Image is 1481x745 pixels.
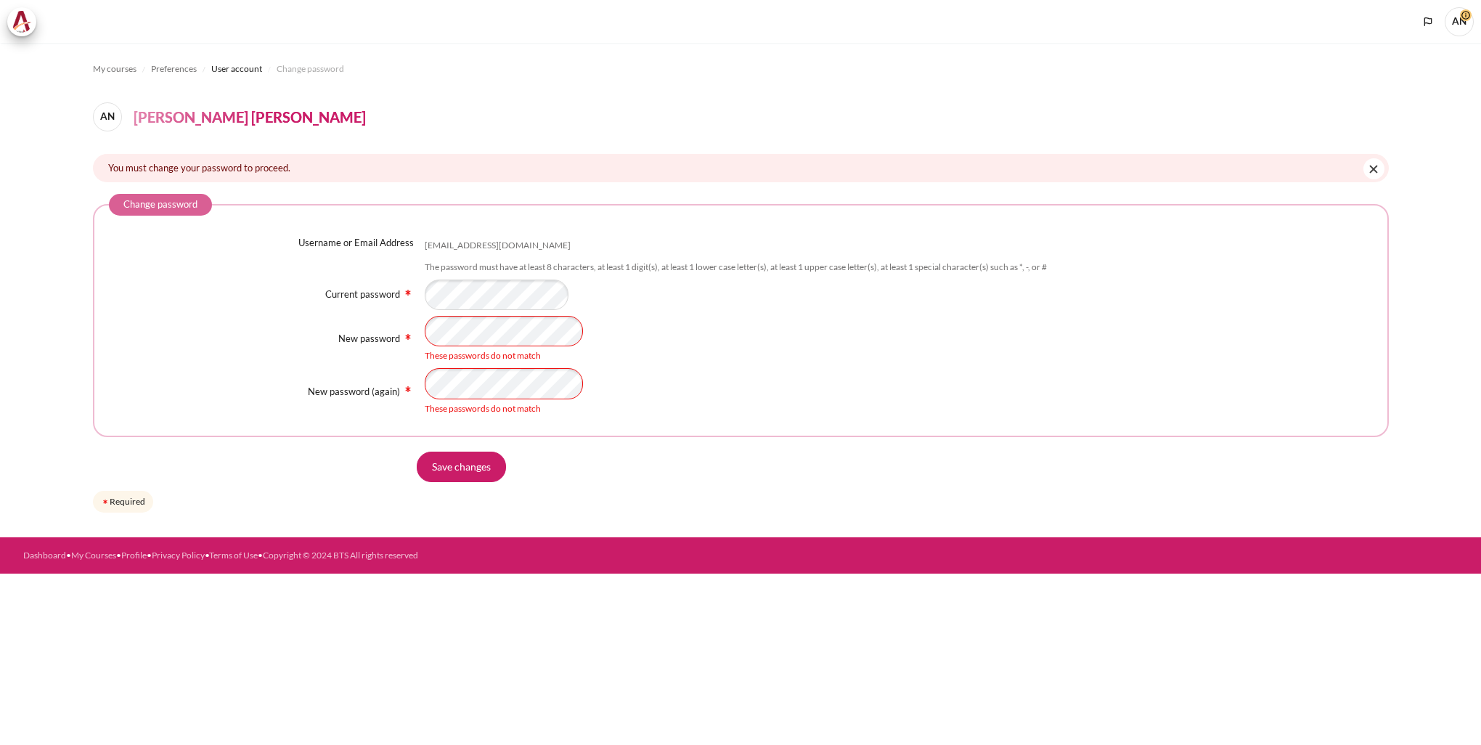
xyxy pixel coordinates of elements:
img: Architeck [12,11,32,33]
span: AN [93,102,122,131]
span: My courses [93,62,136,76]
div: The password must have at least 8 characters, at least 1 digit(s), at least 1 lower case letter(s... [425,261,1047,274]
label: New password (again) [308,386,400,397]
a: My courses [93,60,136,78]
span: AN [1445,7,1474,36]
label: Current password [325,288,400,300]
a: Preferences [151,60,197,78]
span: Required [402,332,414,341]
div: Required [93,491,153,513]
nav: Navigation bar [93,57,1389,81]
div: • • • • • [23,549,831,562]
a: Privacy Policy [152,550,205,561]
div: You must change your password to proceed. [93,154,1389,182]
span: Change password [277,62,344,76]
span: User account [211,62,262,76]
button: Languages [1417,11,1439,33]
img: Required [402,287,414,298]
a: User menu [1445,7,1474,36]
img: Required [402,331,414,343]
a: Copyright © 2024 BTS All rights reserved [263,550,418,561]
label: New password [338,333,400,344]
a: My Courses [71,550,116,561]
span: Required [402,384,414,393]
a: Architeck Architeck [7,7,44,36]
legend: Change password [109,194,212,216]
a: Change password [277,60,344,78]
a: Dashboard [23,550,66,561]
a: Profile [121,550,147,561]
img: Required field [101,497,110,506]
div: [EMAIL_ADDRESS][DOMAIN_NAME] [425,240,571,252]
span: Required [402,287,414,296]
input: Save changes [417,452,506,482]
div: These passwords do not match [425,349,1373,362]
a: AN [93,102,128,131]
label: Username or Email Address [298,236,414,251]
h4: [PERSON_NAME] [PERSON_NAME] [134,106,366,128]
a: Terms of Use [209,550,258,561]
div: These passwords do not match [425,402,1373,415]
span: Preferences [151,62,197,76]
img: Required [402,383,414,395]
